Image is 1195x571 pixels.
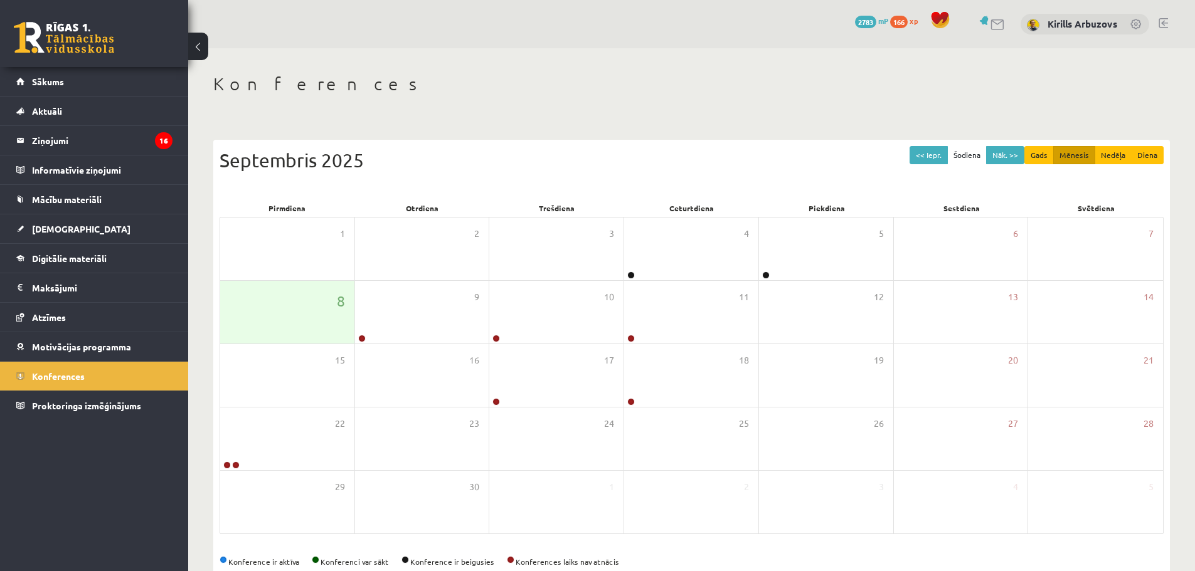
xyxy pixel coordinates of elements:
a: [DEMOGRAPHIC_DATA] [16,214,173,243]
div: Svētdiena [1029,199,1164,217]
span: 166 [890,16,908,28]
div: Sestdiena [894,199,1029,217]
span: 21 [1144,354,1154,367]
span: 3 [609,227,614,241]
span: Mācību materiāli [32,194,102,205]
a: Mācību materiāli [16,185,173,214]
span: 25 [739,417,749,431]
a: Ziņojumi16 [16,126,173,155]
span: Atzīmes [32,312,66,323]
a: Sākums [16,67,173,96]
span: Aktuāli [32,105,62,117]
span: xp [910,16,918,26]
span: Sākums [32,76,64,87]
span: 6 [1013,227,1018,241]
span: 26 [874,417,884,431]
span: Konferences [32,370,85,382]
span: 3 [879,480,884,494]
div: Ceturtdiena [624,199,759,217]
button: << Iepr. [910,146,948,164]
a: Motivācijas programma [16,332,173,361]
span: 1 [609,480,614,494]
span: 9 [474,290,479,304]
h1: Konferences [213,73,1170,95]
a: Maksājumi [16,273,173,302]
legend: Maksājumi [32,273,173,302]
a: Konferences [16,362,173,390]
span: 24 [604,417,614,431]
button: Diena [1131,146,1164,164]
span: Motivācijas programma [32,341,131,352]
span: 16 [469,354,479,367]
a: Informatīvie ziņojumi [16,155,173,184]
a: Atzīmes [16,303,173,332]
button: Nedēļa [1095,146,1132,164]
a: Digitālie materiāli [16,244,173,273]
legend: Ziņojumi [32,126,173,155]
span: 4 [1013,480,1018,494]
span: 1 [340,227,345,241]
span: 19 [874,354,884,367]
span: 8 [337,290,345,312]
span: 4 [744,227,749,241]
span: 18 [739,354,749,367]
span: 2 [474,227,479,241]
span: 30 [469,480,479,494]
a: Proktoringa izmēģinājums [16,391,173,420]
a: Rīgas 1. Tālmācības vidusskola [14,22,114,53]
span: Proktoringa izmēģinājums [32,400,141,411]
span: 5 [879,227,884,241]
span: 14 [1144,290,1154,304]
span: 15 [335,354,345,367]
button: Šodiena [947,146,987,164]
span: 12 [874,290,884,304]
a: Aktuāli [16,97,173,125]
span: 29 [335,480,345,494]
a: Kirills Arbuzovs [1048,18,1117,30]
div: Septembris 2025 [220,146,1164,174]
span: Digitālie materiāli [32,253,107,264]
div: Konference ir aktīva Konferenci var sākt Konference ir beigusies Konferences laiks nav atnācis [220,556,1164,567]
span: 11 [739,290,749,304]
a: 2783 mP [855,16,888,26]
legend: Informatīvie ziņojumi [32,155,173,184]
span: [DEMOGRAPHIC_DATA] [32,223,130,234]
span: 20 [1008,354,1018,367]
span: 2783 [855,16,876,28]
div: Otrdiena [354,199,489,217]
span: 17 [604,354,614,367]
span: 2 [744,480,749,494]
a: 166 xp [890,16,924,26]
button: Gads [1024,146,1054,164]
span: 23 [469,417,479,431]
i: 16 [155,132,173,149]
span: 13 [1008,290,1018,304]
span: 28 [1144,417,1154,431]
span: mP [878,16,888,26]
button: Mēnesis [1053,146,1095,164]
button: Nāk. >> [986,146,1024,164]
span: 22 [335,417,345,431]
div: Piekdiena [759,199,894,217]
span: 10 [604,290,614,304]
span: 27 [1008,417,1018,431]
span: 7 [1149,227,1154,241]
img: Kirills Arbuzovs [1027,19,1039,31]
span: 5 [1149,480,1154,494]
div: Trešdiena [489,199,624,217]
div: Pirmdiena [220,199,354,217]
